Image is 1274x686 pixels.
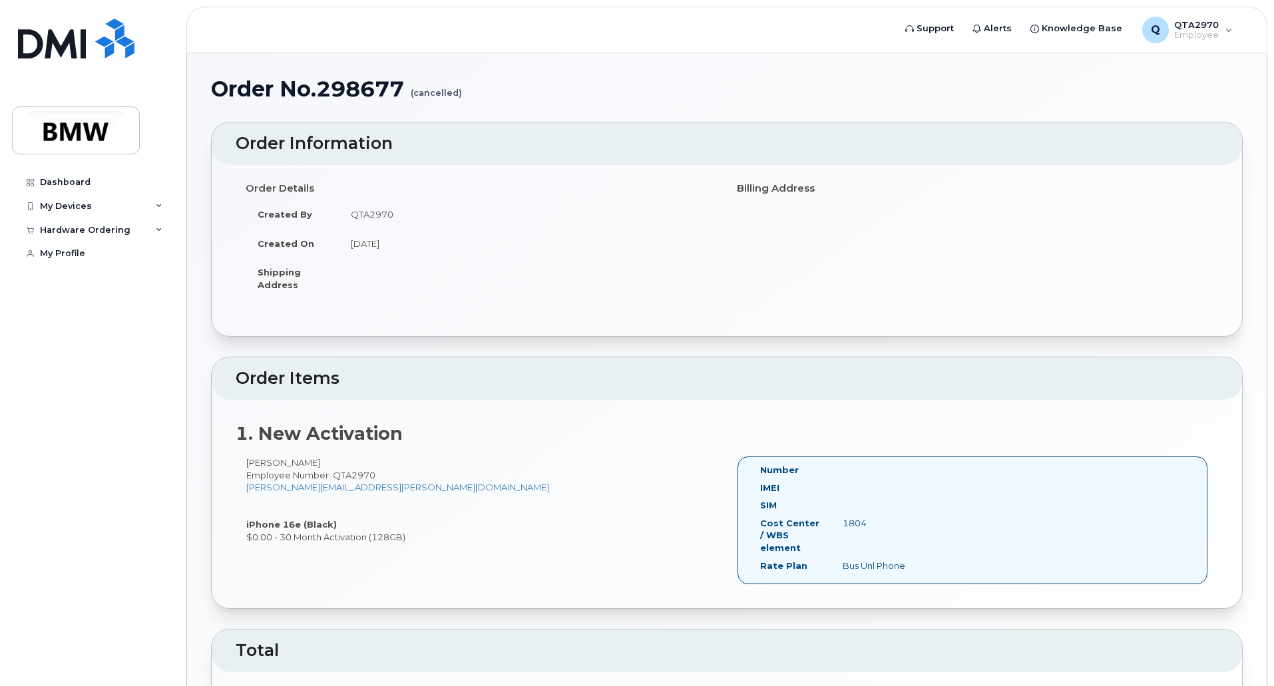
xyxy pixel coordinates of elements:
h1: Order No.298677 [211,77,1243,100]
div: [PERSON_NAME] $0.00 - 30 Month Activation (128GB) [236,456,727,543]
label: SIM [760,499,777,512]
a: [PERSON_NAME][EMAIL_ADDRESS][PERSON_NAME][DOMAIN_NAME] [246,482,549,492]
label: Number [760,464,799,476]
h2: Order Information [236,134,1218,153]
span: Employee Number: QTA2970 [246,470,375,480]
td: QTA2970 [339,200,717,229]
label: Rate Plan [760,560,807,572]
strong: 1. New Activation [236,423,403,444]
strong: Shipping Address [258,267,301,290]
strong: iPhone 16e (Black) [246,519,337,530]
h4: Billing Address [737,183,1208,194]
h2: Total [236,641,1218,660]
strong: Created On [258,238,314,249]
strong: Created By [258,209,312,220]
td: [DATE] [339,229,717,258]
label: Cost Center / WBS element [760,517,823,554]
div: Bus Unl Phone [833,560,948,572]
small: (cancelled) [411,77,462,98]
h4: Order Details [246,183,717,194]
label: IMEI [760,482,779,494]
h2: Order Items [236,369,1218,388]
div: 1804 [833,517,948,530]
